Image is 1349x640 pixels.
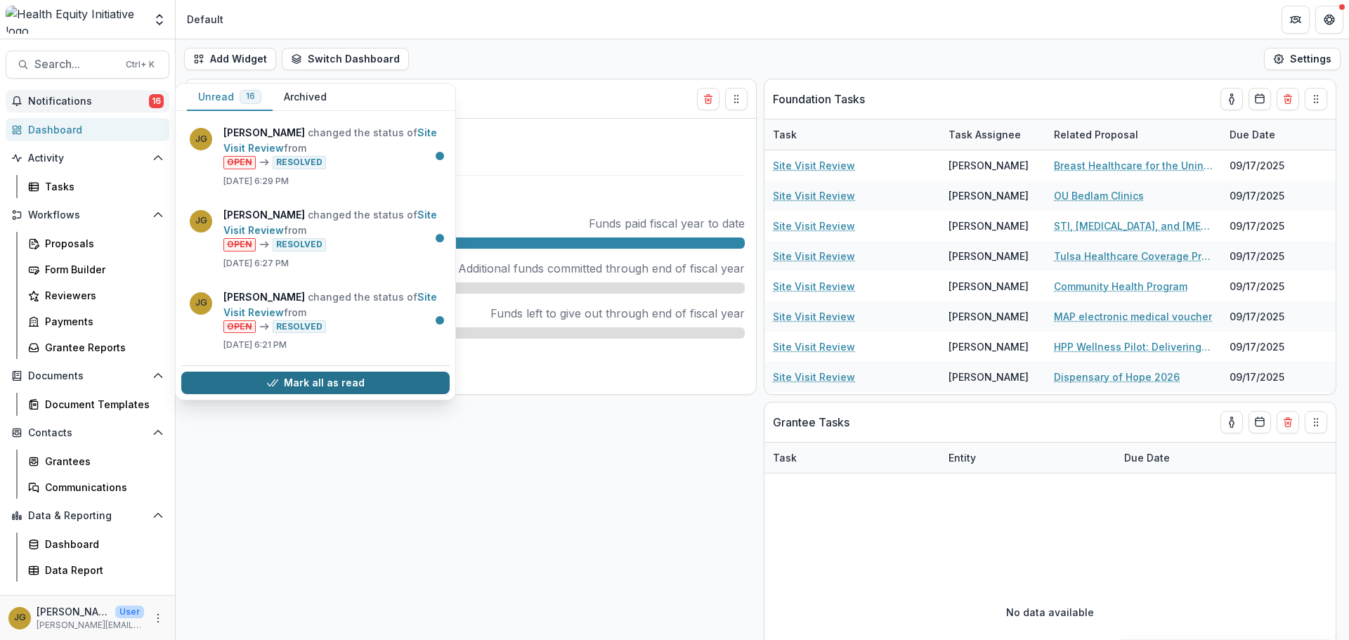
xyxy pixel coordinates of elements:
div: Payments [45,314,158,329]
div: 09/17/2025 [1221,271,1327,301]
div: Form Builder [45,262,158,277]
div: [PERSON_NAME] [949,370,1029,384]
div: Task [764,119,940,150]
button: Unread [187,84,273,111]
div: Task Assignee [940,127,1029,142]
a: Data Report [22,559,169,582]
div: Entity [940,450,984,465]
p: [PERSON_NAME][EMAIL_ADDRESS][PERSON_NAME][DATE][DOMAIN_NAME] [37,619,144,632]
a: Document Templates [22,393,169,416]
a: Reviewers [22,284,169,307]
div: 09/17/2025 [1221,362,1327,392]
a: Grantee Reports [22,336,169,359]
div: Task Assignee [940,119,1045,150]
button: Calendar [1249,88,1271,110]
a: Site Visit Review [773,339,855,354]
button: Notifications16 [6,90,169,112]
button: Drag [725,88,748,110]
a: Site Visit Review [223,291,437,318]
a: Site Visit Review [773,188,855,203]
nav: breadcrumb [181,9,229,30]
img: Health Equity Initiative logo [6,6,144,34]
div: Communications [45,480,158,495]
button: Search... [6,51,169,79]
button: toggle-assigned-to-me [1220,411,1243,433]
div: 09/17/2025 [1221,332,1327,362]
span: Activity [28,152,147,164]
div: Ctrl + K [123,57,157,72]
button: Delete card [1277,88,1299,110]
span: Search... [34,58,117,71]
span: Documents [28,370,147,382]
p: No data available [1006,605,1094,620]
button: Drag [1305,411,1327,433]
button: Open Data & Reporting [6,504,169,527]
p: User [115,606,144,618]
div: Entity [940,443,1116,473]
div: Related Proposal [1045,119,1221,150]
div: Default [187,12,223,27]
p: Funds paid fiscal year to date [589,215,745,232]
div: Task [764,127,805,142]
button: Open Activity [6,147,169,169]
button: Delete card [697,88,719,110]
div: Dashboard [45,537,158,551]
div: 09/17/2025 [1221,392,1327,422]
div: Due Date [1116,443,1221,473]
p: Foundation Tasks [773,91,865,107]
p: changed the status of from [223,207,441,252]
p: changed the status of from [223,125,441,169]
button: Switch Dashboard [282,48,409,70]
a: Payments [22,310,169,333]
p: Budget Overview [196,187,745,204]
a: Tulsa Healthcare Coverage Program (THCP) [1054,249,1213,263]
a: Proposals [22,232,169,255]
div: Grantee Reports [45,340,158,355]
div: Due Date [1221,119,1327,150]
a: Community Health Program [1054,279,1187,294]
div: Due Date [1116,450,1178,465]
span: Notifications [28,96,149,107]
div: [PERSON_NAME] [949,158,1029,173]
span: 16 [149,94,164,108]
p: Additional funds committed through end of fiscal year [458,260,745,277]
a: Grantees [22,450,169,473]
div: Proposals [45,236,158,251]
a: Breast Healthcare for the Uninsured [1054,158,1213,173]
div: Grantees [45,454,158,469]
button: Calendar [1249,411,1271,433]
a: Tasks [22,175,169,198]
button: Drag [1305,88,1327,110]
div: 09/17/2025 [1221,241,1327,271]
div: Task [764,443,940,473]
div: 09/17/2025 [1221,181,1327,211]
button: Open Workflows [6,204,169,226]
span: Workflows [28,209,147,221]
button: Settings [1264,48,1341,70]
button: Mark all as read [181,372,450,394]
div: Related Proposal [1045,127,1147,142]
a: OU Bedlam Clinics [1054,188,1144,203]
div: [PERSON_NAME] [949,249,1029,263]
div: [PERSON_NAME] [949,339,1029,354]
div: Reviewers [45,288,158,303]
div: 09/17/2025 [1221,150,1327,181]
button: Delete card [1277,411,1299,433]
div: 09/17/2025 [1221,211,1327,241]
div: [PERSON_NAME] [949,188,1029,203]
a: Dashboard [22,533,169,556]
a: Site Visit Review [773,218,855,233]
button: Add Widget [184,48,276,70]
div: [PERSON_NAME] [949,309,1029,324]
div: Dashboard [28,122,158,137]
div: [PERSON_NAME] [949,279,1029,294]
button: Archived [273,84,338,111]
a: Dashboard [6,118,169,141]
a: Site Visit Review [223,209,437,236]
